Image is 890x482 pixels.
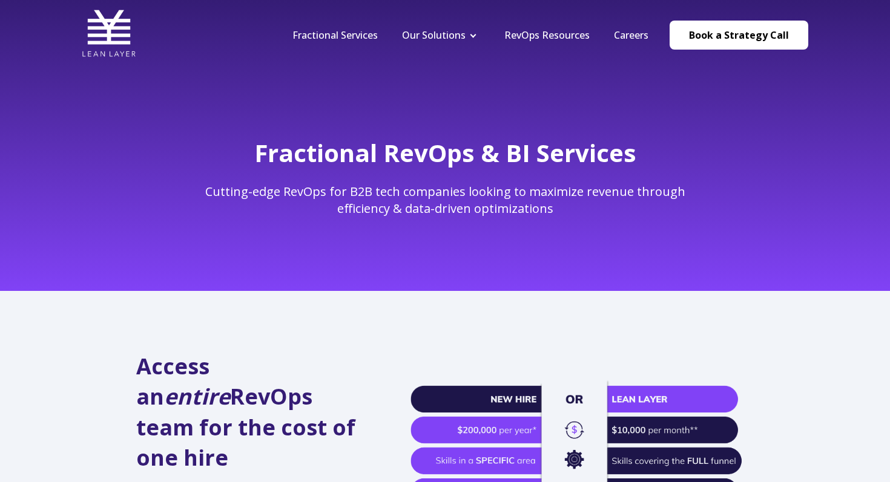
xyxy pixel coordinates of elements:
[82,6,136,60] img: Lean Layer Logo
[670,21,808,50] a: Book a Strategy Call
[205,183,685,217] span: Cutting-edge RevOps for B2B tech companies looking to maximize revenue through efficiency & data-...
[254,136,636,169] span: Fractional RevOps & BI Services
[280,28,661,42] div: Navigation Menu
[402,28,466,42] a: Our Solutions
[504,28,590,42] a: RevOps Resources
[164,382,230,411] em: entire
[614,28,648,42] a: Careers
[136,351,355,472] span: Access an RevOps team for the cost of one hire
[292,28,378,42] a: Fractional Services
